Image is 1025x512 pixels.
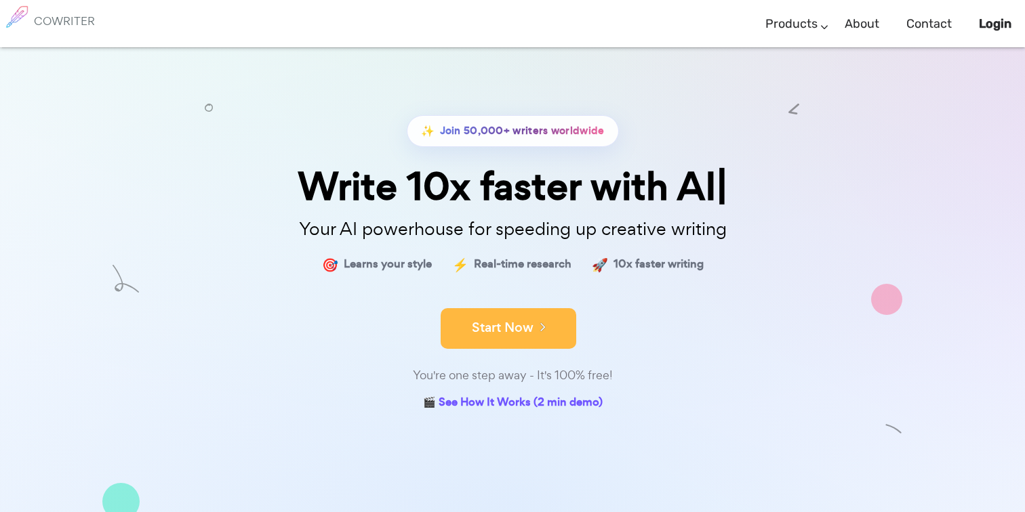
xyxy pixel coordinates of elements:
[344,255,432,274] span: Learns your style
[135,79,146,89] img: tab_keywords_by_traffic_grey.svg
[113,265,139,293] img: shape
[35,35,149,46] div: Domain: [DOMAIN_NAME]
[979,4,1011,44] a: Login
[871,284,902,315] img: shape
[38,22,66,33] div: v 4.0.25
[765,4,818,44] a: Products
[421,121,435,141] span: ✨
[614,255,704,274] span: 10x faster writing
[34,15,95,27] h6: COWRITER
[906,4,952,44] a: Contact
[322,255,338,274] span: 🎯
[52,80,121,89] div: Domain Overview
[845,4,879,44] a: About
[22,35,33,46] img: website_grey.svg
[474,255,571,274] span: Real-time research
[22,22,33,33] img: logo_orange.svg
[150,80,228,89] div: Keywords by Traffic
[174,366,851,385] div: You're one step away - It's 100% free!
[979,16,1011,31] b: Login
[452,255,468,274] span: ⚡
[37,79,47,89] img: tab_domain_overview_orange.svg
[592,255,608,274] span: 🚀
[440,121,605,141] span: Join 50,000+ writers worldwide
[174,167,851,206] div: Write 10x faster with AI
[174,215,851,244] p: Your AI powerhouse for speeding up creative writing
[885,421,902,438] img: shape
[423,393,603,414] a: 🎬 See How It Works (2 min demo)
[441,308,576,349] button: Start Now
